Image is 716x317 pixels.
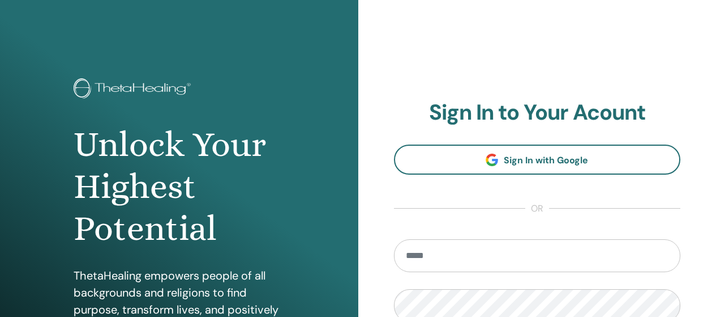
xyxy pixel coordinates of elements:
span: Sign In with Google [504,154,588,166]
a: Sign In with Google [394,145,681,175]
h2: Sign In to Your Acount [394,100,681,126]
span: or [525,202,549,215]
h1: Unlock Your Highest Potential [74,124,284,250]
